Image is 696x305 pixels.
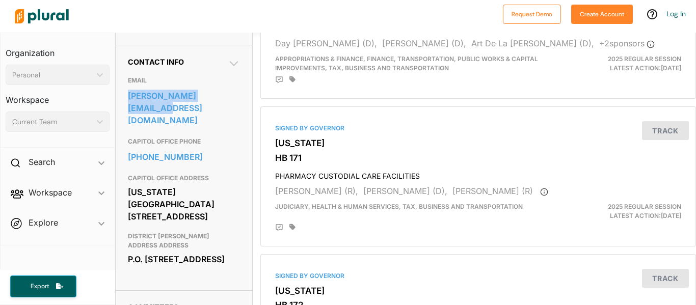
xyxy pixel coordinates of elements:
[571,8,633,19] a: Create Account
[289,224,296,231] div: Add tags
[471,38,594,48] span: Art De La [PERSON_NAME] (D),
[12,117,93,127] div: Current Team
[452,186,533,196] span: [PERSON_NAME] (R)
[608,203,681,210] span: 2025 Regular Session
[666,9,686,18] a: Log In
[12,70,93,80] div: Personal
[275,167,681,181] h4: PHARMACY CUSTODIAL CARE FACILITIES
[128,88,240,128] a: [PERSON_NAME][EMAIL_ADDRESS][DOMAIN_NAME]
[503,5,561,24] button: Request Demo
[128,230,240,252] h3: DISTRICT [PERSON_NAME] ADDRESS ADDRESS
[275,138,681,148] h3: [US_STATE]
[6,38,110,61] h3: Organization
[128,172,240,184] h3: CAPITOL OFFICE ADDRESS
[128,74,240,87] h3: EMAIL
[23,282,56,291] span: Export
[128,184,240,224] div: [US_STATE][GEOGRAPHIC_DATA] [STREET_ADDRESS]
[599,38,655,48] span: + 2 sponsor s
[275,153,681,163] h3: HB 171
[275,286,681,296] h3: [US_STATE]
[382,38,466,48] span: [PERSON_NAME] (D),
[275,271,681,281] div: Signed by Governor
[275,186,358,196] span: [PERSON_NAME] (R),
[6,85,110,107] h3: Workspace
[128,149,240,164] a: [PHONE_NUMBER]
[363,186,447,196] span: [PERSON_NAME] (D),
[275,224,283,232] div: Add Position Statement
[275,38,377,48] span: Day [PERSON_NAME] (D),
[548,54,689,73] div: Latest Action: [DATE]
[548,202,689,220] div: Latest Action: [DATE]
[289,76,296,83] div: Add tags
[275,203,523,210] span: Judiciary, Health & Human Services, Tax, Business and Transportation
[571,5,633,24] button: Create Account
[642,269,689,288] button: Track
[275,76,283,84] div: Add Position Statement
[29,156,55,168] h2: Search
[503,8,561,19] a: Request Demo
[128,135,240,148] h3: CAPITOL OFFICE PHONE
[608,55,681,63] span: 2025 Regular Session
[128,58,184,66] span: Contact Info
[128,252,240,267] div: P.O. [STREET_ADDRESS]
[10,275,76,297] button: Export
[642,121,689,140] button: Track
[275,55,538,72] span: Appropriations & Finance, Finance, Transportation, Public Works & Capital Improvements, Tax, Busi...
[275,124,681,133] div: Signed by Governor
